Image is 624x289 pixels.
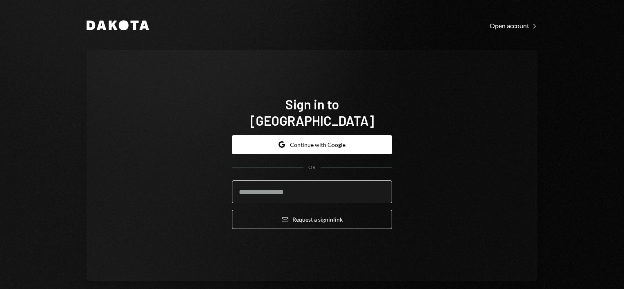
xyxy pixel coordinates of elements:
button: Request a signinlink [232,210,392,229]
div: OR [308,164,316,171]
keeper-lock: Open Keeper Popup [376,187,386,197]
h1: Sign in to [GEOGRAPHIC_DATA] [232,96,392,129]
button: Continue with Google [232,135,392,154]
a: Open account [490,21,537,30]
div: Open account [490,22,537,30]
